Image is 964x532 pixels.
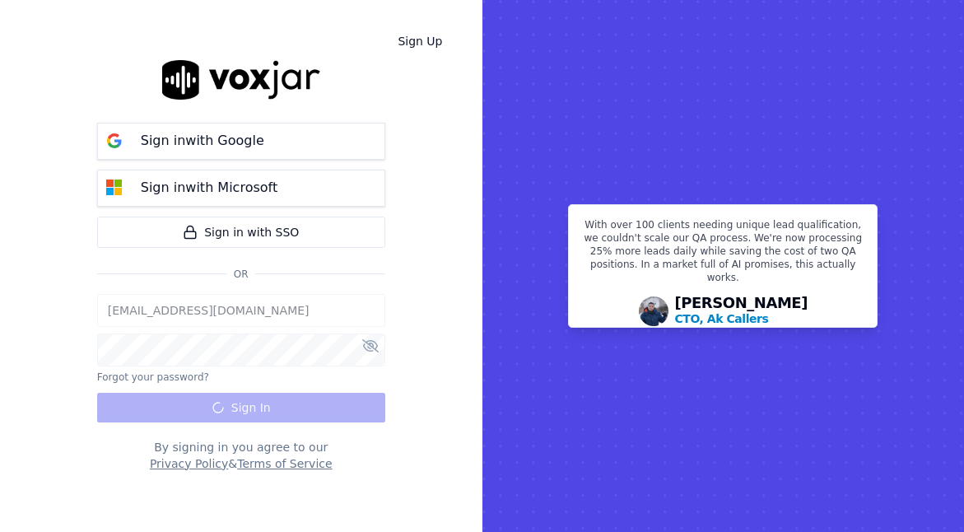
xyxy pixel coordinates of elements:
p: Sign in with Google [141,131,264,151]
button: Privacy Policy [150,455,228,472]
span: Or [227,268,255,281]
button: Forgot your password? [97,371,209,384]
div: By signing in you agree to our & [97,439,385,472]
button: Sign inwith Microsoft [97,170,385,207]
img: google Sign in button [98,124,131,157]
button: Terms of Service [237,455,332,472]
a: Sign Up [384,26,455,56]
div: [PERSON_NAME] [675,296,808,327]
img: microsoft Sign in button [98,171,131,204]
input: Email [97,294,385,327]
p: Sign in with Microsoft [141,178,277,198]
img: logo [162,60,320,99]
a: Sign in with SSO [97,217,385,248]
p: CTO, Ak Callers [675,310,769,327]
img: Avatar [639,296,668,326]
p: With over 100 clients needing unique lead qualification, we couldn't scale our QA process. We're ... [579,218,867,291]
button: Sign inwith Google [97,123,385,160]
